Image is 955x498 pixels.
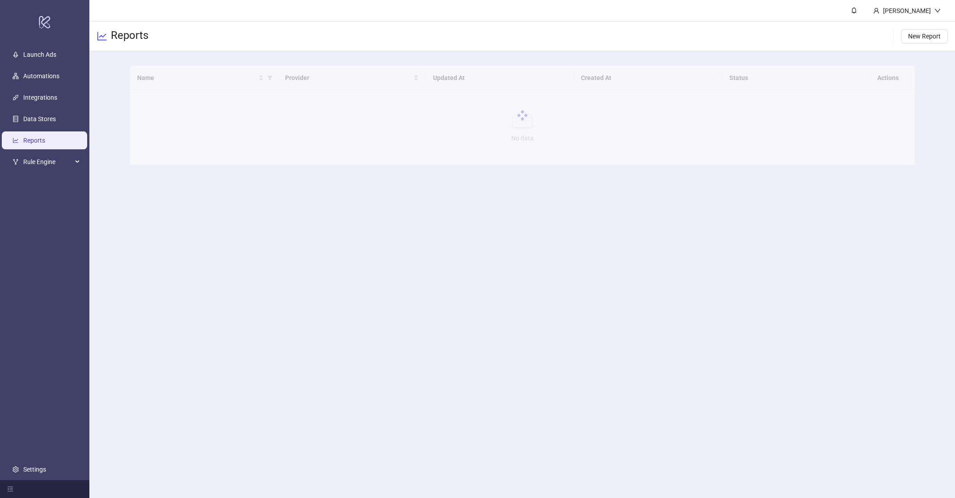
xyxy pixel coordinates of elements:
[851,7,857,13] span: bell
[23,72,59,80] a: Automations
[908,33,941,40] span: New Report
[873,8,879,14] span: user
[23,466,46,473] a: Settings
[23,51,56,58] a: Launch Ads
[111,29,148,44] h3: Reports
[23,94,57,101] a: Integrations
[13,159,19,165] span: fork
[901,29,948,43] button: New Report
[23,137,45,144] a: Reports
[934,8,941,14] span: down
[7,486,13,492] span: menu-fold
[97,31,107,42] span: line-chart
[23,115,56,122] a: Data Stores
[879,6,934,16] div: [PERSON_NAME]
[23,153,72,171] span: Rule Engine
